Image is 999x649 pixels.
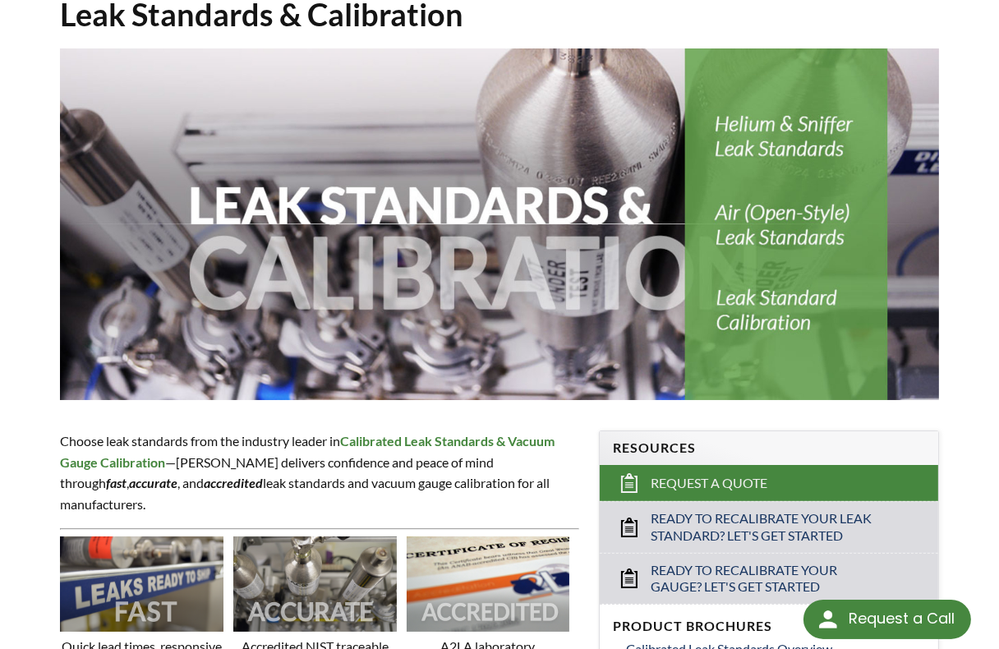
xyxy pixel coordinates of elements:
img: Leak Standards & Calibration header [60,48,939,400]
img: Image showing the word FAST overlaid on it [60,536,223,632]
a: Request a Quote [600,465,938,501]
a: Ready to Recalibrate Your Gauge? Let's Get Started [600,553,938,605]
div: Request a Call [849,600,955,637]
h4: Resources [613,440,925,457]
em: accredited [204,475,263,490]
p: Choose leak standards from the industry leader in —[PERSON_NAME] delivers confidence and peace of... [60,430,580,514]
span: Ready to Recalibrate Your Leak Standard? Let's Get Started [651,510,890,545]
img: Image showing the word ACCURATE overlaid on it [233,536,397,632]
em: fast [106,475,127,490]
span: Request a Quote [651,475,767,492]
img: round button [815,606,841,633]
strong: Calibrated Leak Standards & Vacuum Gauge Calibration [60,433,555,470]
div: Request a Call [803,600,971,639]
strong: accurate [129,475,177,490]
img: Image showing the word ACCREDITED overlaid on it [407,536,570,632]
span: Ready to Recalibrate Your Gauge? Let's Get Started [651,562,890,596]
h4: Product Brochures [613,618,925,635]
a: Ready to Recalibrate Your Leak Standard? Let's Get Started [600,501,938,553]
